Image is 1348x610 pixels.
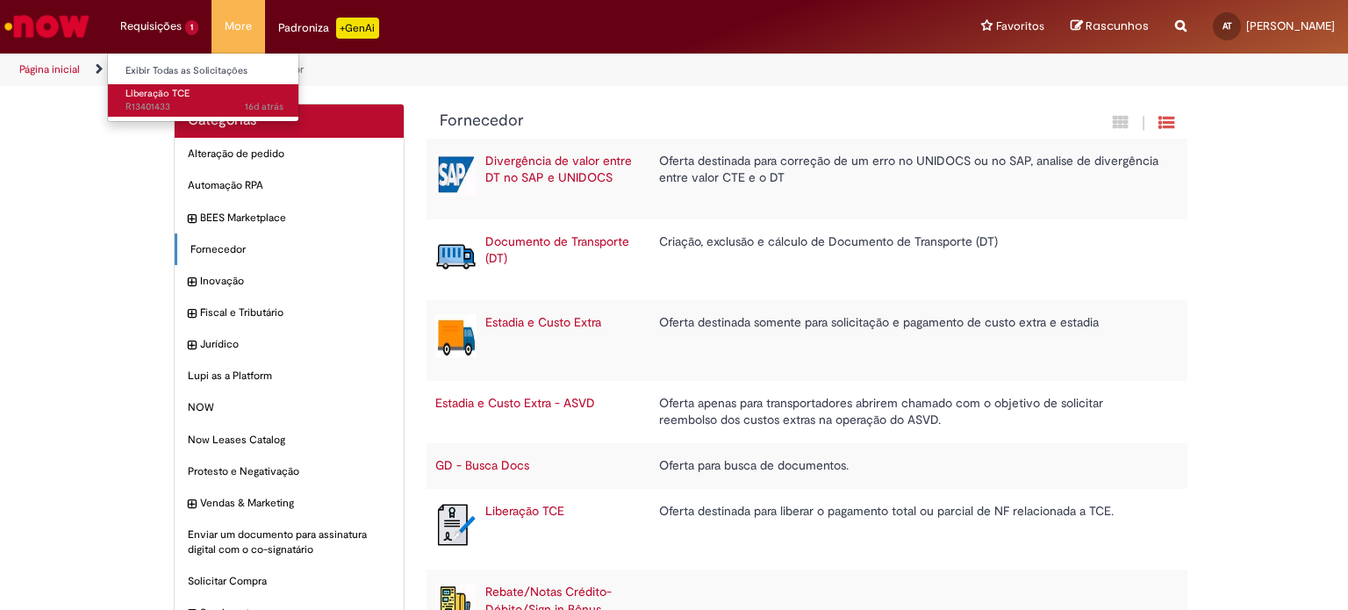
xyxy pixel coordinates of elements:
span: 16d atrás [245,100,283,113]
div: expandir categoria Fiscal e Tributário Fiscal e Tributário [175,297,404,329]
a: Estadia e Custo Extra - ASVD [435,395,595,411]
span: Vendas & Marketing [200,496,391,511]
div: Solicitar Compra [175,565,404,598]
i: expandir categoria Vendas & Marketing [188,496,196,513]
a: Divergência de valor entre DT no SAP e UNIDOCS [485,153,632,186]
a: Aberto R13401433 : Liberação TCE [108,84,301,117]
td: Oferta destinada para correção de um erro no UNIDOCS ou no SAP, analise de divergência entre valo... [650,139,1170,219]
div: expandir categoria Jurídico Jurídico [175,328,404,361]
span: Protesto e Negativação [188,464,391,479]
div: Automação RPA [175,169,404,202]
div: Protesto e Negativação [175,456,404,488]
div: Enviar um documento para assinatura digital com o co-signatário [175,519,404,566]
span: Solicitar Compra [188,574,391,589]
i: expandir categoria BEES Marketplace [188,211,196,228]
ul: Trilhas de página [13,54,886,86]
span: Requisições [120,18,182,35]
a: Liberação TCE [485,503,564,519]
tr: Divergência de valor entre DT no SAP e UNIDOCS Divergência de valor entre DT no SAP e UNIDOCS Ofe... [427,139,1188,219]
i: expandir categoria Fiscal e Tributário [188,305,196,323]
time: 12/08/2025 09:24:22 [245,100,283,113]
div: Alteração de pedido [175,138,404,170]
a: Rascunhos [1071,18,1149,35]
span: Enviar um documento para assinatura digital com o co-signatário [188,527,391,557]
div: Lupi as a Platform [175,360,404,392]
span: Lupi as a Platform [188,369,391,384]
span: Inovação [200,274,391,289]
img: ServiceNow [2,9,92,44]
div: expandir categoria Inovação Inovação [175,265,404,298]
i: Exibição de grade [1158,114,1174,131]
span: Fornecedor [190,242,391,257]
td: Oferta destinada somente para solicitação e pagamento de custo extra e estadia [650,300,1170,381]
a: Página inicial [19,62,80,76]
span: Fiscal e Tributário [200,305,391,320]
p: +GenAi [336,18,379,39]
span: 1 [185,20,198,35]
span: | [1142,113,1145,133]
tr: Estadia e Custo Extra - ASVD Oferta apenas para transportadores abrirem chamado com o objetivo de... [427,381,1188,444]
div: expandir categoria Vendas & Marketing Vendas & Marketing [175,487,404,520]
td: Oferta apenas para transportadores abrirem chamado com o objetivo de solicitar reembolso dos cust... [650,381,1170,444]
img: Documento de Transporte (DT) [435,233,477,277]
tr: Documento de Transporte (DT) Documento de Transporte (DT) Criação, exclusão e cálculo de Document... [427,219,1188,300]
div: NOW [175,391,404,424]
div: Fornecedor [175,233,404,266]
span: Jurídico [200,337,391,352]
div: expandir categoria BEES Marketplace BEES Marketplace [175,202,404,234]
span: Automação RPA [188,178,391,193]
i: Exibição em cartão [1113,114,1129,131]
span: Rascunhos [1086,18,1149,34]
a: GD - Busca Docs [435,457,529,473]
td: Criação, exclusão e cálculo de Documento de Transporte (DT) [650,219,1170,300]
i: expandir categoria Inovação [188,274,196,291]
h2: Categorias [188,113,391,129]
a: Documento de Transporte (DT) [485,233,629,267]
tr: Estadia e Custo Extra Estadia e Custo Extra Oferta destinada somente para solicitação e pagamento... [427,300,1188,381]
i: expandir categoria Jurídico [188,337,196,355]
span: Alteração de pedido [188,147,391,161]
h1: {"description":null,"title":"Fornecedor"} Categoria [440,112,985,130]
span: NOW [188,400,391,415]
td: Oferta para busca de documentos. [650,443,1170,489]
img: Estadia e Custo Extra [435,314,477,358]
tr: GD - Busca Docs Oferta para busca de documentos. [427,443,1188,489]
div: Padroniza [278,18,379,39]
span: Now Leases Catalog [188,433,391,448]
span: [PERSON_NAME] [1246,18,1335,33]
span: BEES Marketplace [200,211,391,226]
ul: Requisições [107,53,299,122]
span: AT [1223,20,1232,32]
img: Divergência de valor entre DT no SAP e UNIDOCS [435,153,477,197]
a: Exibir Todas as Solicitações [108,61,301,81]
a: Estadia e Custo Extra [485,314,601,330]
span: Liberação TCE [125,87,190,100]
span: More [225,18,252,35]
span: Favoritos [996,18,1044,35]
tr: Liberação TCE Liberação TCE Oferta destinada para liberar o pagamento total ou parcial de NF rela... [427,489,1188,570]
img: Liberação TCE [435,503,477,547]
td: Oferta destinada para liberar o pagamento total ou parcial de NF relacionada a TCE. [650,489,1170,570]
div: Now Leases Catalog [175,424,404,456]
span: R13401433 [125,100,283,114]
